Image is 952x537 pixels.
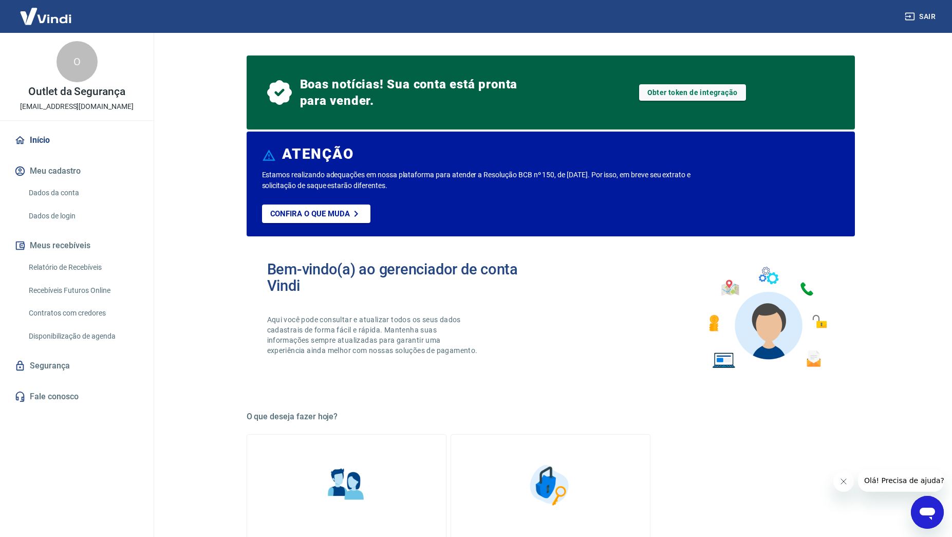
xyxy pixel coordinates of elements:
a: Disponibilização de agenda [25,326,141,347]
h6: ATENÇÃO [282,149,353,159]
a: Dados da conta [25,182,141,203]
p: Estamos realizando adequações em nossa plataforma para atender a Resolução BCB nº 150, de [DATE].... [262,170,724,191]
a: Obter token de integração [639,84,746,101]
a: Relatório de Recebíveis [25,257,141,278]
button: Sair [903,7,940,26]
img: Informações pessoais [321,459,372,511]
a: Confira o que muda [262,205,370,223]
a: Contratos com credores [25,303,141,324]
h2: Bem-vindo(a) ao gerenciador de conta Vindi [267,261,551,294]
a: Recebíveis Futuros Online [25,280,141,301]
a: Dados de login [25,206,141,227]
p: Aqui você pode consultar e atualizar todos os seus dados cadastrais de forma fácil e rápida. Mant... [267,314,480,356]
a: Início [12,129,141,152]
button: Meus recebíveis [12,234,141,257]
iframe: Mensagem da empresa [858,469,944,492]
iframe: Fechar mensagem [833,471,854,492]
span: Olá! Precisa de ajuda? [6,7,86,15]
h5: O que deseja fazer hoje? [247,412,855,422]
p: Confira o que muda [270,209,350,218]
button: Meu cadastro [12,160,141,182]
span: Boas notícias! Sua conta está pronta para vender. [300,76,522,109]
img: Segurança [525,459,576,511]
p: Outlet da Segurança [28,86,125,97]
img: Imagem de um avatar masculino com diversos icones exemplificando as funcionalidades do gerenciado... [700,261,834,375]
div: O [57,41,98,82]
a: Segurança [12,355,141,377]
p: [EMAIL_ADDRESS][DOMAIN_NAME] [20,101,134,112]
a: Fale conosco [12,385,141,408]
iframe: Botão para abrir a janela de mensagens [911,496,944,529]
img: Vindi [12,1,79,32]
